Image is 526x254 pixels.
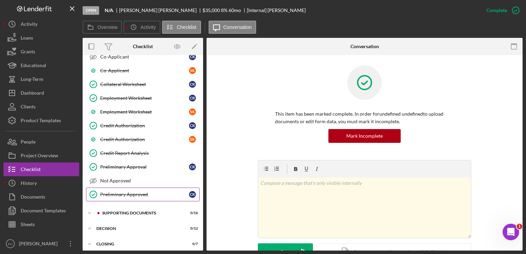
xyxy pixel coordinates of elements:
[86,64,200,77] a: Co-ApplicantSK
[86,133,200,146] a: Credit AuthorizationSK
[21,31,33,46] div: Loans
[3,100,79,114] button: Clients
[21,149,58,164] div: Project Overview
[177,24,197,30] label: Checklist
[3,72,79,86] button: Long-Term
[86,146,200,160] a: Credit Report Analysis
[221,8,228,13] div: 8 %
[21,86,44,102] div: Dashboard
[86,174,200,188] a: Not Approved
[21,72,43,88] div: Long-Term
[83,21,122,34] button: Overview
[328,129,401,143] button: Mark Incomplete
[480,3,523,17] button: Complete
[186,226,198,231] div: 0 / 12
[21,190,45,205] div: Documents
[86,91,200,105] a: Employment WorksheetCK
[3,218,79,231] button: Sheets
[100,192,189,197] div: Preliminary Approved
[275,110,454,126] p: This item has been marked complete. In order for undefined undefined to upload documents or edit ...
[350,44,379,49] div: Conversation
[100,54,189,60] div: Co-Applicant
[3,59,79,72] button: Educational
[86,77,200,91] a: Collateral WorksheetCK
[189,136,196,143] div: S K
[124,21,160,34] button: Activity
[8,242,12,246] text: KC
[119,8,202,13] div: [PERSON_NAME] [PERSON_NAME]
[3,190,79,204] button: Documents
[21,135,35,150] div: People
[100,82,189,87] div: Collateral Worksheet
[209,21,256,34] button: Conversation
[229,8,241,13] div: 60 mo
[21,59,46,74] div: Educational
[21,17,38,33] div: Activity
[3,114,79,127] button: Product Templates
[96,242,181,246] div: Closing
[3,135,79,149] button: People
[189,67,196,74] div: S K
[189,191,196,198] div: C K
[503,224,519,240] iframe: Intercom live chat
[100,137,189,142] div: Credit Authorization
[86,160,200,174] a: Preliminary ApprovalCK
[97,24,117,30] label: Overview
[100,178,199,183] div: Not Approved
[247,8,306,13] div: [Internal] [PERSON_NAME]
[21,218,35,233] div: Sheets
[100,150,199,156] div: Credit Report Analysis
[189,122,196,129] div: C K
[486,3,507,17] div: Complete
[189,53,196,60] div: C K
[189,108,196,115] div: S K
[86,105,200,119] a: Employment WorksheetSK
[21,176,37,192] div: History
[133,44,153,49] div: Checklist
[3,176,79,190] button: History
[100,164,189,170] div: Preliminary Approval
[517,224,522,229] span: 1
[3,31,79,45] button: Loans
[223,24,252,30] label: Conversation
[21,100,35,115] div: Clients
[102,211,181,215] div: Supporting Documents
[86,119,200,133] a: Credit AuthorizationCK
[3,237,79,251] button: KC[PERSON_NAME]
[86,50,200,64] a: Co-ApplicantCK
[189,81,196,88] div: C K
[346,129,383,143] div: Mark Incomplete
[189,95,196,102] div: C K
[202,7,220,13] span: $35,000
[100,68,189,73] div: Co-Applicant
[21,45,35,60] div: Grants
[3,162,79,176] button: Checklist
[21,204,66,219] div: Document Templates
[96,226,181,231] div: Decision
[100,123,189,128] div: Credit Authorization
[105,8,113,13] b: N/A
[86,188,200,201] a: Preliminary ApprovedCK
[3,149,79,162] button: Project Overview
[186,242,198,246] div: 0 / 7
[3,86,79,100] button: Dashboard
[3,45,79,59] button: Grants
[140,24,156,30] label: Activity
[3,17,79,31] button: Activity
[186,211,198,215] div: 0 / 16
[3,204,79,218] button: Document Templates
[17,237,62,252] div: [PERSON_NAME]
